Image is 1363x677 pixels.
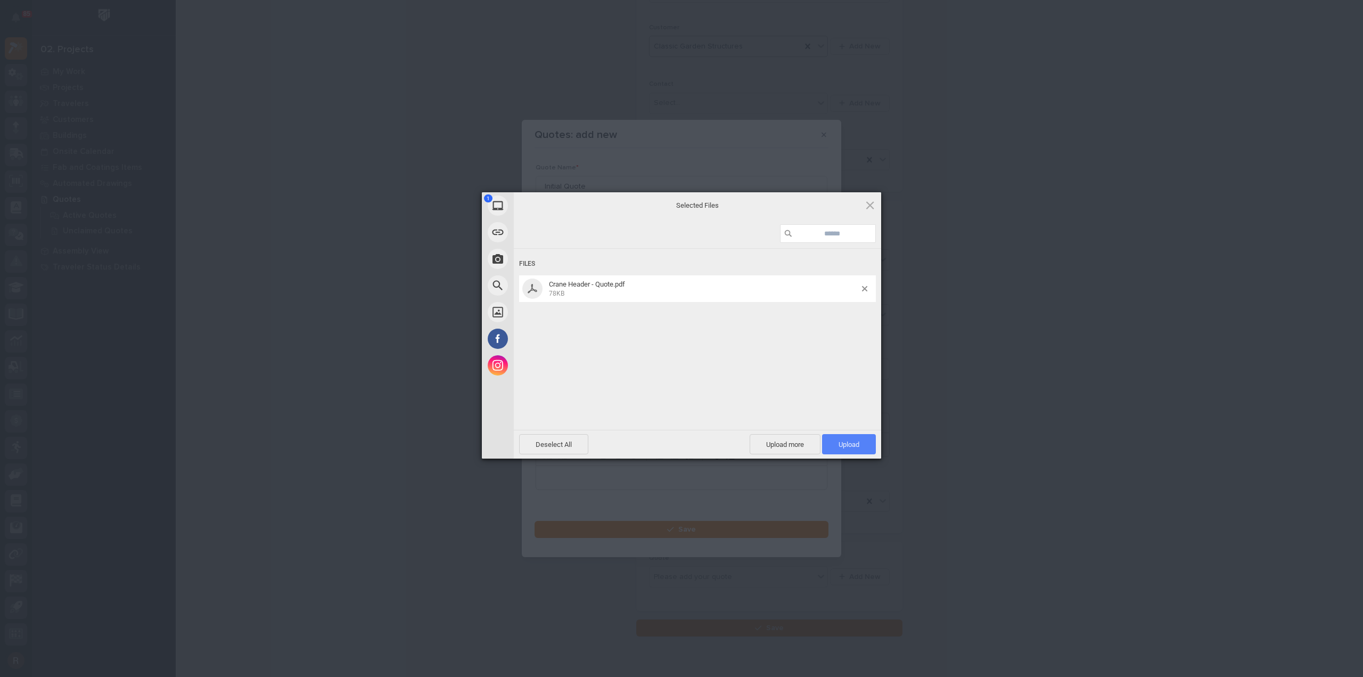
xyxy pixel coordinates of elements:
[482,272,610,299] div: Web Search
[549,280,625,288] span: Crane Header - Quote.pdf
[839,441,859,448] span: Upload
[519,254,876,274] div: Files
[750,434,820,454] span: Upload more
[484,194,492,202] span: 1
[546,280,862,298] span: Crane Header - Quote.pdf
[482,219,610,246] div: Link (URL)
[482,325,610,352] div: Facebook
[482,299,610,325] div: Unsplash
[482,246,610,272] div: Take Photo
[822,434,876,454] span: Upload
[519,434,588,454] span: Deselect All
[549,290,564,297] span: 78KB
[482,192,610,219] div: My Device
[591,200,804,210] span: Selected Files
[864,199,876,211] span: Click here or hit ESC to close picker
[482,352,610,379] div: Instagram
